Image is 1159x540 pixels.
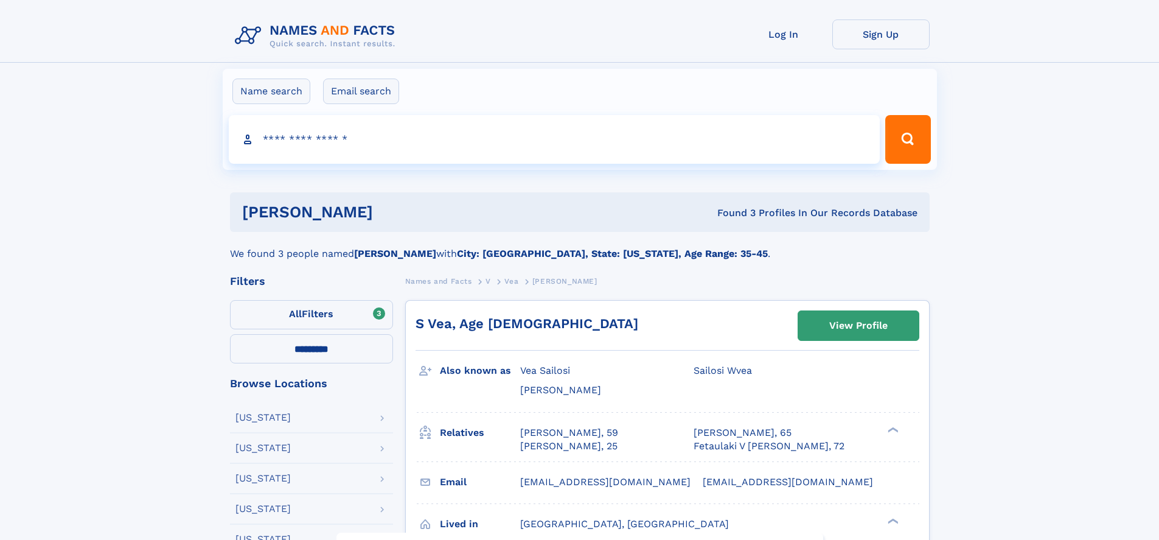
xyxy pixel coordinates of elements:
[798,311,919,340] a: View Profile
[694,440,844,453] a: Fetaulaki V [PERSON_NAME], 72
[230,276,393,287] div: Filters
[885,115,930,164] button: Search Button
[235,413,291,423] div: [US_STATE]
[694,365,752,376] span: Sailosi Wvea
[457,248,768,259] b: City: [GEOGRAPHIC_DATA], State: [US_STATE], Age Range: 35-45
[323,79,399,104] label: Email search
[520,518,729,530] span: [GEOGRAPHIC_DATA], [GEOGRAPHIC_DATA]
[532,277,597,286] span: [PERSON_NAME]
[504,273,518,289] a: Vea
[235,504,291,514] div: [US_STATE]
[242,205,545,220] h1: [PERSON_NAME]
[520,365,570,376] span: Vea Sailosi
[289,308,302,320] span: All
[354,248,436,259] b: [PERSON_NAME]
[440,514,520,535] h3: Lived in
[829,312,888,340] div: View Profile
[405,273,472,289] a: Names and Facts
[440,360,520,381] h3: Also known as
[440,423,520,443] h3: Relatives
[235,443,291,453] div: [US_STATE]
[832,19,930,49] a: Sign Up
[230,300,393,329] label: Filters
[235,474,291,483] div: [US_STATE]
[520,440,618,453] a: [PERSON_NAME], 25
[735,19,832,49] a: Log In
[440,472,520,493] h3: Email
[520,384,601,396] span: [PERSON_NAME]
[520,426,618,440] a: [PERSON_NAME], 59
[486,273,491,289] a: V
[416,316,638,331] a: S Vea, Age [DEMOGRAPHIC_DATA]
[486,277,491,286] span: V
[504,277,518,286] span: Vea
[703,476,873,488] span: [EMAIL_ADDRESS][DOMAIN_NAME]
[885,426,899,433] div: ❯
[232,79,310,104] label: Name search
[230,378,393,389] div: Browse Locations
[229,115,880,164] input: search input
[545,206,917,220] div: Found 3 Profiles In Our Records Database
[694,426,792,440] a: [PERSON_NAME], 65
[520,476,691,488] span: [EMAIL_ADDRESS][DOMAIN_NAME]
[230,19,405,52] img: Logo Names and Facts
[230,232,930,261] div: We found 3 people named with .
[885,517,899,525] div: ❯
